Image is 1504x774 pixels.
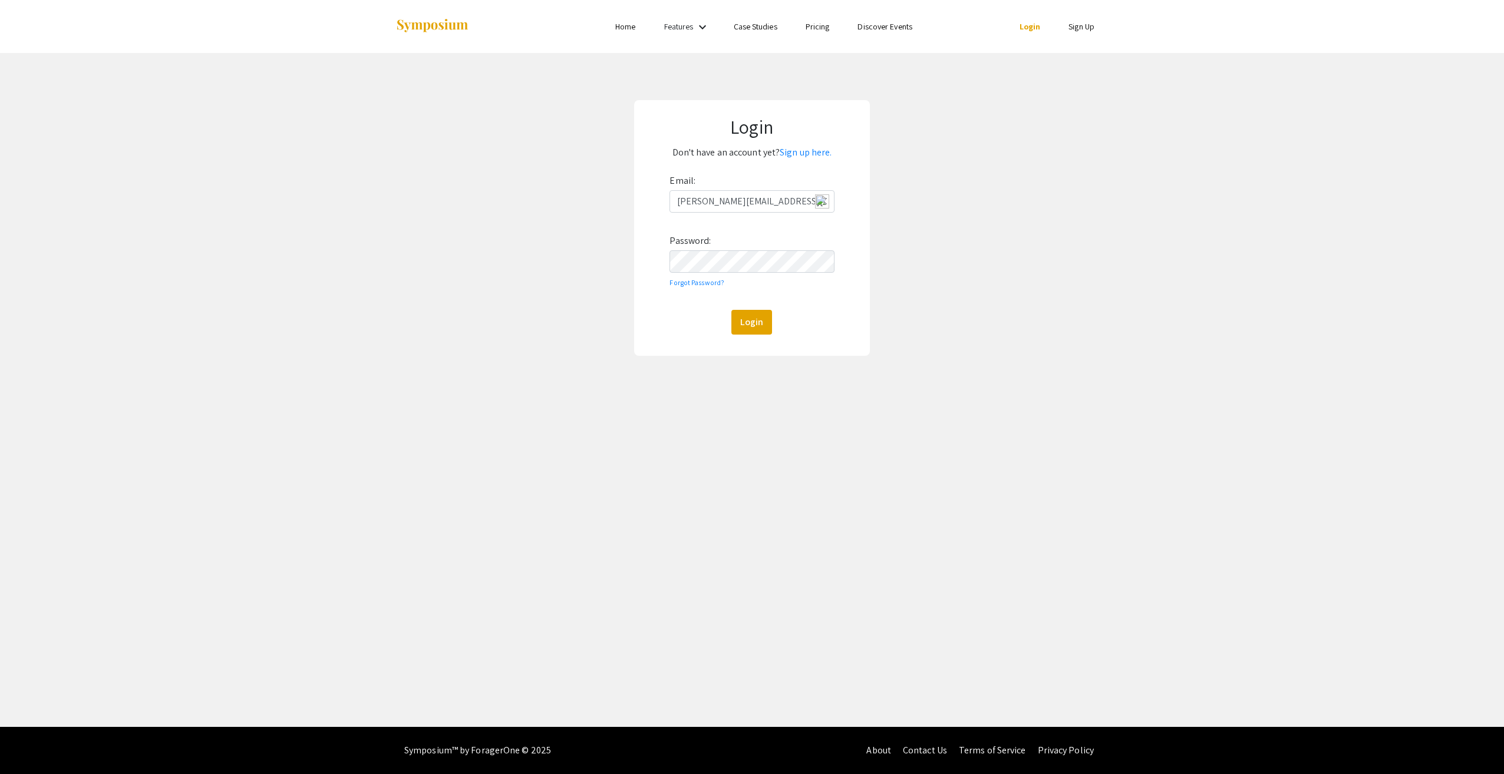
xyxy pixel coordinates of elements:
[1068,21,1094,32] a: Sign Up
[731,310,772,335] button: Login
[815,194,829,209] img: npw-badge-icon-locked.svg
[1038,744,1094,756] a: Privacy Policy
[649,143,855,162] p: Don't have an account yet?
[857,21,912,32] a: Discover Events
[734,21,777,32] a: Case Studies
[959,744,1026,756] a: Terms of Service
[649,115,855,138] h1: Login
[1020,21,1041,32] a: Login
[404,727,551,774] div: Symposium™ by ForagerOne © 2025
[395,18,469,34] img: Symposium by ForagerOne
[664,21,694,32] a: Features
[669,231,711,250] label: Password:
[780,146,832,158] a: Sign up here.
[866,744,891,756] a: About
[669,278,724,287] a: Forgot Password?
[806,21,830,32] a: Pricing
[903,744,947,756] a: Contact Us
[615,21,635,32] a: Home
[669,171,695,190] label: Email:
[695,20,710,34] mat-icon: Expand Features list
